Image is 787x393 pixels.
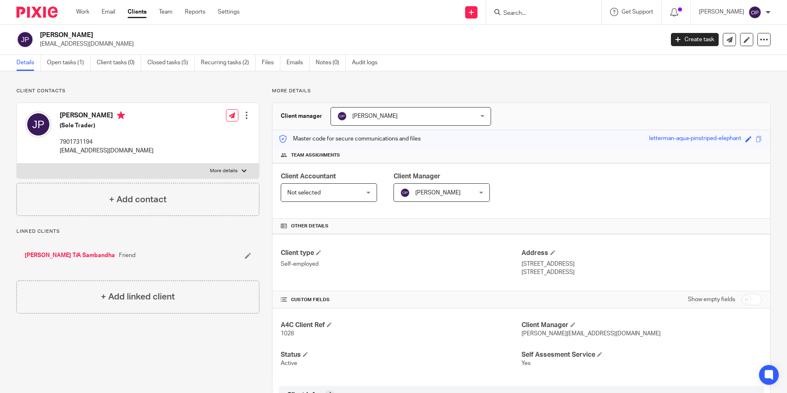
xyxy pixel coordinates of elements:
[47,55,91,71] a: Open tasks (1)
[352,113,398,119] span: [PERSON_NAME]
[16,31,34,48] img: svg%3E
[649,134,741,144] div: letterman-aqua-pinstriped-elephant
[60,122,154,130] h5: (Sole Trader)
[60,111,154,122] h4: [PERSON_NAME]
[279,135,421,143] p: Master code for secure communications and files
[400,188,410,198] img: svg%3E
[97,55,141,71] a: Client tasks (0)
[76,8,89,16] a: Work
[393,173,440,180] span: Client Manager
[522,360,531,366] span: Yes
[281,360,297,366] span: Active
[287,190,321,196] span: Not selected
[522,351,762,359] h4: Self Assesment Service
[159,8,172,16] a: Team
[281,331,294,337] span: 1028
[109,193,167,206] h4: + Add contact
[40,40,659,48] p: [EMAIL_ADDRESS][DOMAIN_NAME]
[291,223,328,229] span: Other details
[272,88,771,94] p: More details
[16,7,58,18] img: Pixie
[281,351,521,359] h4: Status
[119,251,135,260] span: Friend
[281,297,521,303] h4: CUSTOM FIELDS
[622,9,653,15] span: Get Support
[281,112,322,120] h3: Client manager
[16,55,41,71] a: Details
[337,111,347,121] img: svg%3E
[281,260,521,268] p: Self-employed
[281,321,521,330] h4: A4C Client Ref
[281,173,336,180] span: Client Accountant
[102,8,115,16] a: Email
[522,331,661,337] span: [PERSON_NAME][EMAIL_ADDRESS][DOMAIN_NAME]
[25,111,51,138] img: svg%3E
[352,55,384,71] a: Audit logs
[25,251,115,260] a: [PERSON_NAME] T/A Sambandha
[101,290,175,303] h4: + Add linked client
[262,55,280,71] a: Files
[60,138,154,146] p: 7901731194
[40,31,535,40] h2: [PERSON_NAME]
[16,228,259,235] p: Linked clients
[699,8,744,16] p: [PERSON_NAME]
[316,55,346,71] a: Notes (0)
[522,321,762,330] h4: Client Manager
[671,33,719,46] a: Create task
[281,249,521,257] h4: Client type
[522,249,762,257] h4: Address
[117,111,125,119] i: Primary
[60,147,154,155] p: [EMAIL_ADDRESS][DOMAIN_NAME]
[218,8,240,16] a: Settings
[748,6,761,19] img: svg%3E
[688,295,735,304] label: Show empty fields
[128,8,147,16] a: Clients
[147,55,195,71] a: Closed tasks (5)
[291,152,340,159] span: Team assignments
[185,8,205,16] a: Reports
[503,10,577,17] input: Search
[210,168,237,174] p: More details
[522,260,762,268] p: [STREET_ADDRESS]
[522,268,762,276] p: [STREET_ADDRESS]
[415,190,461,196] span: [PERSON_NAME]
[201,55,256,71] a: Recurring tasks (2)
[286,55,310,71] a: Emails
[16,88,259,94] p: Client contacts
